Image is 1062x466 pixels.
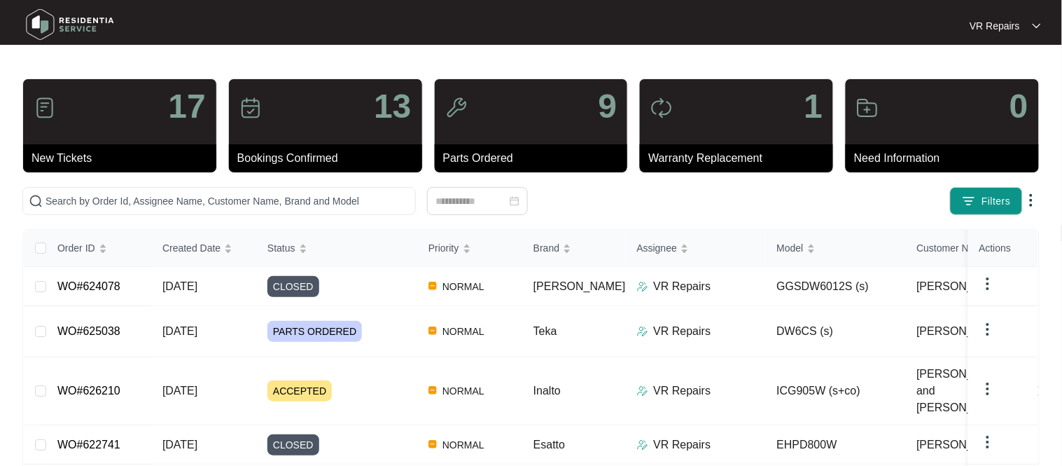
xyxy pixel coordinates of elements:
span: [DATE] [162,325,197,337]
span: Order ID [57,240,95,256]
span: ACCEPTED [267,381,332,402]
span: Inalto [533,385,561,397]
th: Brand [522,230,626,267]
span: [PERSON_NAME] [917,437,1009,453]
span: [PERSON_NAME] [533,280,626,292]
th: Priority [417,230,522,267]
a: WO#626210 [57,385,120,397]
img: icon [34,97,56,119]
p: 9 [599,90,617,123]
img: dropdown arrow [979,434,996,451]
span: Status [267,240,295,256]
th: Order ID [46,230,151,267]
p: 13 [374,90,411,123]
th: Model [766,230,906,267]
img: dropdown arrow [979,381,996,397]
th: Status [256,230,417,267]
img: Assigner Icon [637,326,648,337]
span: Esatto [533,439,565,451]
span: Filters [981,194,1011,209]
p: VR Repairs [654,323,711,340]
span: Model [777,240,804,256]
img: icon [856,97,879,119]
img: Assigner Icon [637,385,648,397]
img: Vercel Logo [428,282,437,290]
span: Priority [428,240,459,256]
p: 0 [1009,90,1028,123]
img: Vercel Logo [428,440,437,448]
td: GGSDW6012S (s) [766,267,906,306]
img: dropdown arrow [1033,22,1041,29]
span: [PERSON_NAME] [917,278,1009,295]
img: filter icon [962,194,976,208]
img: Vercel Logo [428,327,437,335]
p: 17 [168,90,205,123]
span: [PERSON_NAME] [917,323,1009,340]
span: Created Date [162,240,221,256]
p: Bookings Confirmed [237,150,422,167]
th: Customer Name [906,230,1046,267]
button: filter iconFilters [950,187,1023,215]
p: Warranty Replacement [648,150,833,167]
p: Need Information [854,150,1039,167]
p: VR Repairs [970,19,1020,33]
span: Brand [533,240,559,256]
p: New Tickets [32,150,216,167]
th: Created Date [151,230,256,267]
a: WO#624078 [57,280,120,292]
img: Assigner Icon [637,439,648,451]
span: NORMAL [437,278,490,295]
span: Assignee [637,240,678,256]
span: NORMAL [437,437,490,453]
img: Vercel Logo [428,386,437,395]
span: [DATE] [162,280,197,292]
img: search-icon [29,194,43,208]
td: DW6CS (s) [766,306,906,357]
span: Customer Name [917,240,988,256]
span: CLOSED [267,434,319,455]
p: VR Repairs [654,383,711,399]
img: dropdown arrow [1023,192,1040,209]
img: residentia service logo [21,4,119,46]
span: [PERSON_NAME] and [PERSON_NAME]... [917,366,1028,416]
img: icon [445,97,468,119]
img: dropdown arrow [979,321,996,338]
span: [DATE] [162,439,197,451]
a: WO#622741 [57,439,120,451]
input: Search by Order Id, Assignee Name, Customer Name, Brand and Model [46,193,410,209]
span: NORMAL [437,323,490,340]
span: PARTS ORDERED [267,321,362,342]
span: CLOSED [267,276,319,297]
img: dropdown arrow [979,275,996,292]
span: Teka [533,325,557,337]
span: NORMAL [437,383,490,399]
p: VR Repairs [654,278,711,295]
p: VR Repairs [654,437,711,453]
td: EHPD800W [766,425,906,465]
img: icon [239,97,262,119]
p: Parts Ordered [443,150,628,167]
td: ICG905W (s+co) [766,357,906,425]
th: Assignee [626,230,766,267]
img: Assigner Icon [637,281,648,292]
a: WO#625038 [57,325,120,337]
img: icon [650,97,673,119]
th: Actions [968,230,1038,267]
p: 1 [804,90,823,123]
span: [DATE] [162,385,197,397]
